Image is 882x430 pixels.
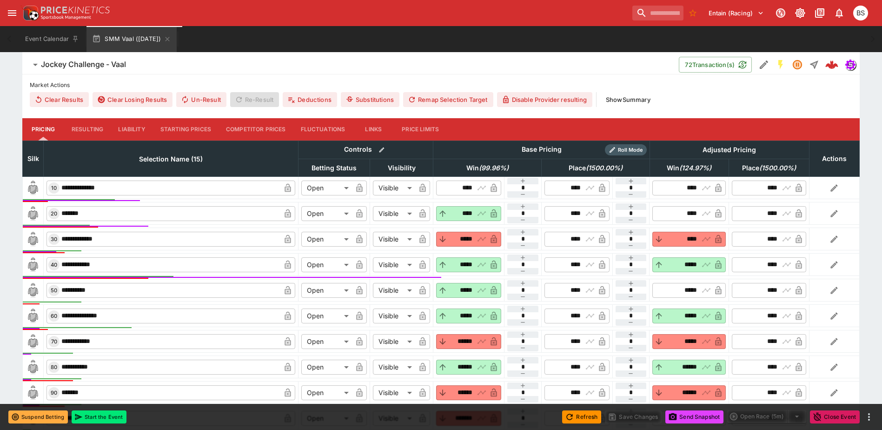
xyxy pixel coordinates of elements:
div: Visible [373,385,415,400]
img: blank-silk.png [26,257,40,272]
em: ( 1500.00 %) [586,162,623,174]
button: Edit Detail [756,56,772,73]
img: blank-silk.png [26,283,40,298]
button: Disable Provider resulting [497,92,592,107]
div: Visible [373,309,415,323]
button: Bulk edit [376,144,388,156]
span: 20 [49,210,59,217]
svg: Suspended [792,59,803,70]
div: Visible [373,334,415,349]
button: Suspended [789,56,806,73]
button: Substitutions [341,92,399,107]
span: Place(1500.00%) [732,162,806,174]
button: Liability [111,118,153,141]
span: 80 [49,364,59,370]
span: Re-Result [230,92,279,107]
em: ( 1500.00 %) [759,162,796,174]
span: Win(99.96%) [456,162,519,174]
input: search [632,6,683,20]
span: Place(1500.00%) [558,162,633,174]
img: simulator [845,60,855,70]
button: SGM Enabled [772,56,789,73]
span: 70 [49,338,59,345]
em: ( 124.97 %) [679,162,711,174]
span: 30 [49,236,59,242]
span: 60 [49,313,59,319]
button: Clear Results [30,92,89,107]
span: Roll Mode [614,146,647,154]
img: Sportsbook Management [41,15,91,20]
span: 50 [49,287,59,294]
div: Visible [373,206,415,221]
th: Adjusted Pricing [650,141,809,159]
label: Market Actions [30,78,852,92]
button: more [863,411,875,423]
button: Links [352,118,394,141]
img: blank-silk.png [26,385,40,400]
div: Visible [373,181,415,195]
em: ( 99.96 %) [479,162,509,174]
div: 456e7e0f-79e0-4341-97aa-645e3c4f4ec0 [825,58,838,71]
button: Close Event [810,410,860,423]
button: ShowSummary [600,92,656,107]
div: Open [301,206,352,221]
button: Event Calendar [20,26,85,52]
button: Start the Event [72,410,126,423]
div: Open [301,309,352,323]
button: Straight [806,56,822,73]
span: 90 [49,390,59,396]
img: blank-silk.png [26,181,40,195]
span: 40 [49,262,59,268]
button: Pricing [22,118,64,141]
button: 72Transaction(s) [679,57,752,73]
button: Select Tenant [703,6,769,20]
div: Brendan Scoble [853,6,868,20]
button: Toggle light/dark mode [792,5,809,21]
th: Actions [809,141,859,176]
div: Visible [373,232,415,247]
div: split button [727,410,806,423]
img: blank-silk.png [26,309,40,323]
button: No Bookmarks [685,6,700,20]
div: Open [301,334,352,349]
img: logo-cerberus--red.svg [825,58,838,71]
button: Brendan Scoble [850,3,871,23]
button: Connected to PK [772,5,789,21]
img: PriceKinetics Logo [20,4,39,22]
button: Documentation [811,5,828,21]
img: blank-silk.png [26,206,40,221]
div: Visible [373,257,415,272]
img: PriceKinetics [41,7,110,13]
span: Win(124.97%) [657,162,722,174]
button: Fluctuations [293,118,353,141]
a: 456e7e0f-79e0-4341-97aa-645e3c4f4ec0 [822,55,841,74]
span: Selection Name (15) [129,154,213,165]
button: Jockey Challenge - Vaal [22,55,679,74]
div: Open [301,232,352,247]
div: Open [301,283,352,298]
button: Notifications [831,5,848,21]
th: Controls [298,141,433,159]
button: Resulting [64,118,111,141]
button: Send Snapshot [665,410,723,423]
div: Open [301,257,352,272]
button: Un-Result [176,92,226,107]
h6: Jockey Challenge - Vaal [41,60,126,69]
button: SMM Vaal ([DATE]) [86,26,177,52]
div: Show/hide Price Roll mode configuration. [605,144,647,155]
button: Clear Losing Results [93,92,172,107]
button: Remap Selection Target [403,92,493,107]
div: Open [301,181,352,195]
span: 10 [49,185,59,191]
button: Competitor Prices [219,118,293,141]
button: Price Limits [394,118,446,141]
img: blank-silk.png [26,334,40,349]
div: Visible [373,360,415,375]
div: Base Pricing [518,144,565,155]
th: Silk [23,141,44,176]
div: simulator [845,59,856,70]
span: Betting Status [301,162,367,174]
img: blank-silk.png [26,360,40,375]
button: Deductions [283,92,337,107]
